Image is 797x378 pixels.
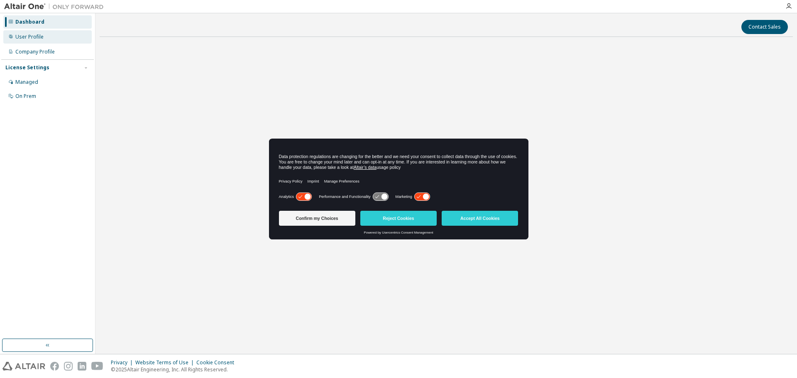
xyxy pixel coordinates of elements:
img: altair_logo.svg [2,362,45,371]
div: Privacy [111,359,135,366]
button: Contact Sales [741,20,788,34]
div: License Settings [5,64,49,71]
img: instagram.svg [64,362,73,371]
div: Website Terms of Use [135,359,196,366]
img: linkedin.svg [78,362,86,371]
div: Company Profile [15,49,55,55]
img: Altair One [4,2,108,11]
img: youtube.svg [91,362,103,371]
div: Managed [15,79,38,85]
img: facebook.svg [50,362,59,371]
div: Cookie Consent [196,359,239,366]
p: © 2025 Altair Engineering, Inc. All Rights Reserved. [111,366,239,373]
div: On Prem [15,93,36,100]
div: Dashboard [15,19,44,25]
div: User Profile [15,34,44,40]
